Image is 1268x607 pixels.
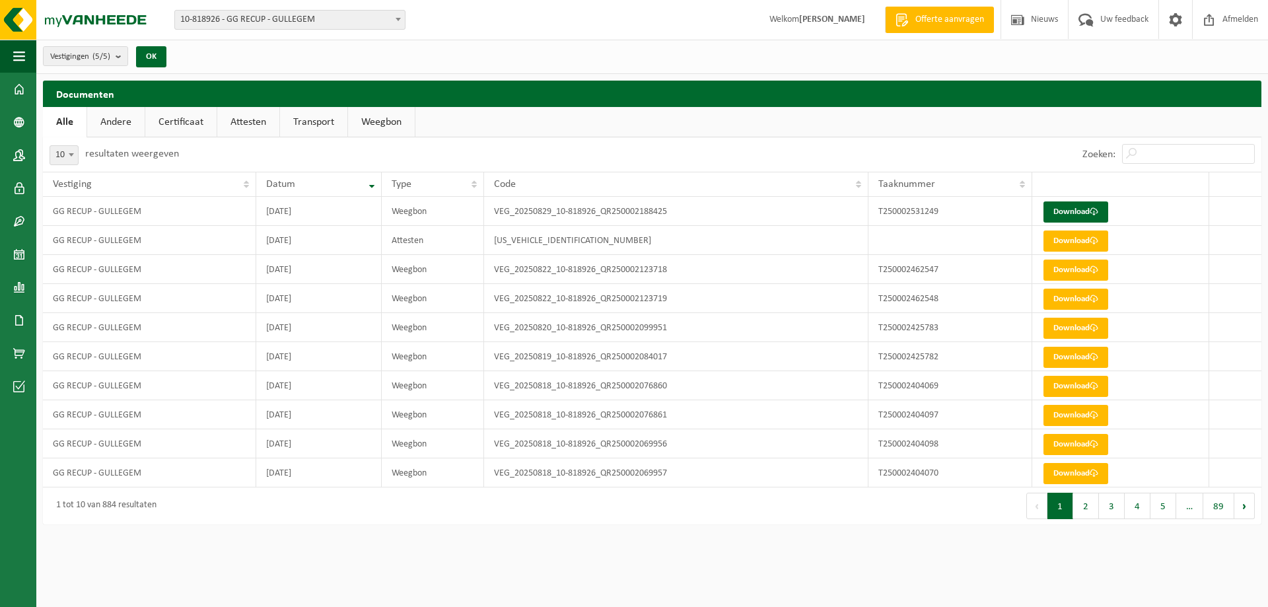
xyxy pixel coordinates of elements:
td: [US_VEHICLE_IDENTIFICATION_NUMBER] [484,226,868,255]
a: Attesten [217,107,279,137]
td: GG RECUP - GULLEGEM [43,197,256,226]
td: GG RECUP - GULLEGEM [43,226,256,255]
td: VEG_20250829_10-818926_QR250002188425 [484,197,868,226]
a: Transport [280,107,347,137]
td: T250002462547 [868,255,1032,284]
span: 10 [50,146,78,164]
td: Weegbon [382,197,484,226]
a: Download [1043,463,1108,484]
td: T250002404070 [868,458,1032,487]
td: T250002531249 [868,197,1032,226]
td: VEG_20250822_10-818926_QR250002123718 [484,255,868,284]
button: Vestigingen(5/5) [43,46,128,66]
a: Download [1043,347,1108,368]
a: Download [1043,376,1108,397]
td: GG RECUP - GULLEGEM [43,313,256,342]
td: Weegbon [382,371,484,400]
a: Download [1043,318,1108,339]
a: Certificaat [145,107,217,137]
span: 10 [50,145,79,165]
button: 4 [1125,493,1150,519]
label: resultaten weergeven [85,149,179,159]
a: Offerte aanvragen [885,7,994,33]
button: Next [1234,493,1255,519]
td: Attesten [382,226,484,255]
td: Weegbon [382,284,484,313]
button: 3 [1099,493,1125,519]
td: [DATE] [256,400,382,429]
label: Zoeken: [1082,149,1115,160]
td: VEG_20250822_10-818926_QR250002123719 [484,284,868,313]
td: T250002404097 [868,400,1032,429]
span: 10-818926 - GG RECUP - GULLEGEM [174,10,405,30]
span: Datum [266,179,295,190]
a: Download [1043,260,1108,281]
td: GG RECUP - GULLEGEM [43,255,256,284]
td: Weegbon [382,255,484,284]
td: GG RECUP - GULLEGEM [43,400,256,429]
td: VEG_20250819_10-818926_QR250002084017 [484,342,868,371]
td: [DATE] [256,429,382,458]
button: 2 [1073,493,1099,519]
td: T250002404069 [868,371,1032,400]
a: Andere [87,107,145,137]
span: Vestigingen [50,47,110,67]
a: Download [1043,201,1108,223]
td: GG RECUP - GULLEGEM [43,284,256,313]
a: Weegbon [348,107,415,137]
span: Offerte aanvragen [912,13,987,26]
a: Download [1043,405,1108,426]
a: Download [1043,231,1108,252]
h2: Documenten [43,81,1261,106]
div: 1 tot 10 van 884 resultaten [50,494,157,518]
button: OK [136,46,166,67]
span: Vestiging [53,179,92,190]
td: GG RECUP - GULLEGEM [43,371,256,400]
button: 5 [1150,493,1176,519]
a: Download [1043,289,1108,310]
td: T250002462548 [868,284,1032,313]
count: (5/5) [92,52,110,61]
a: Alle [43,107,87,137]
td: Weegbon [382,400,484,429]
span: 10-818926 - GG RECUP - GULLEGEM [175,11,405,29]
td: VEG_20250818_10-818926_QR250002069957 [484,458,868,487]
td: Weegbon [382,342,484,371]
button: 89 [1203,493,1234,519]
td: VEG_20250818_10-818926_QR250002076860 [484,371,868,400]
span: Taaknummer [878,179,935,190]
a: Download [1043,434,1108,455]
td: [DATE] [256,255,382,284]
td: [DATE] [256,197,382,226]
td: GG RECUP - GULLEGEM [43,429,256,458]
td: VEG_20250820_10-818926_QR250002099951 [484,313,868,342]
td: T250002425783 [868,313,1032,342]
span: Code [494,179,516,190]
td: VEG_20250818_10-818926_QR250002069956 [484,429,868,458]
td: [DATE] [256,342,382,371]
td: [DATE] [256,313,382,342]
span: … [1176,493,1203,519]
td: VEG_20250818_10-818926_QR250002076861 [484,400,868,429]
td: GG RECUP - GULLEGEM [43,342,256,371]
td: Weegbon [382,429,484,458]
button: Previous [1026,493,1047,519]
button: 1 [1047,493,1073,519]
td: T250002425782 [868,342,1032,371]
td: Weegbon [382,458,484,487]
strong: [PERSON_NAME] [799,15,865,24]
td: [DATE] [256,371,382,400]
td: GG RECUP - GULLEGEM [43,458,256,487]
td: [DATE] [256,226,382,255]
td: Weegbon [382,313,484,342]
span: Type [392,179,411,190]
td: T250002404098 [868,429,1032,458]
td: [DATE] [256,458,382,487]
td: [DATE] [256,284,382,313]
